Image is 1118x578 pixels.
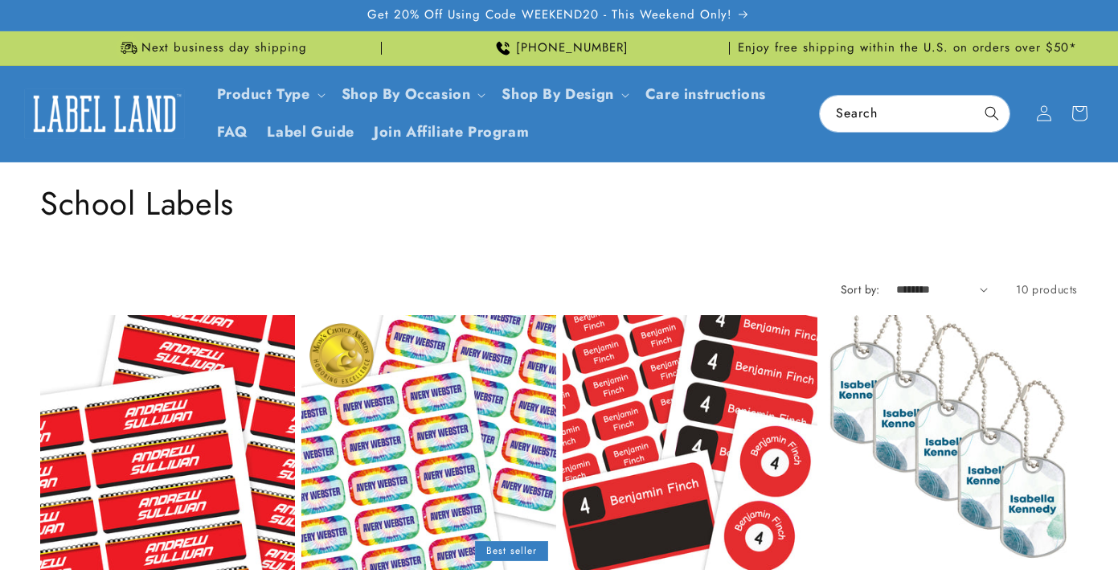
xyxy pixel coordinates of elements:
[217,84,310,105] a: Product Type
[736,31,1078,65] div: Announcement
[267,123,354,141] span: Label Guide
[388,31,730,65] div: Announcement
[207,113,258,151] a: FAQ
[141,40,307,56] span: Next business day shipping
[516,40,629,56] span: [PHONE_NUMBER]
[24,88,185,138] img: Label Land
[841,281,880,297] label: Sort by:
[40,182,1078,224] h1: School Labels
[257,113,364,151] a: Label Guide
[40,31,382,65] div: Announcement
[217,123,248,141] span: FAQ
[367,7,732,23] span: Get 20% Off Using Code WEEKEND20 - This Weekend Only!
[502,84,613,105] a: Shop By Design
[1016,281,1078,297] span: 10 products
[18,83,191,145] a: Label Land
[636,76,776,113] a: Care instructions
[207,76,332,113] summary: Product Type
[492,76,635,113] summary: Shop By Design
[374,123,529,141] span: Join Affiliate Program
[342,85,471,104] span: Shop By Occasion
[332,76,493,113] summary: Shop By Occasion
[645,85,766,104] span: Care instructions
[738,40,1077,56] span: Enjoy free shipping within the U.S. on orders over $50*
[974,96,1009,131] button: Search
[364,113,539,151] a: Join Affiliate Program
